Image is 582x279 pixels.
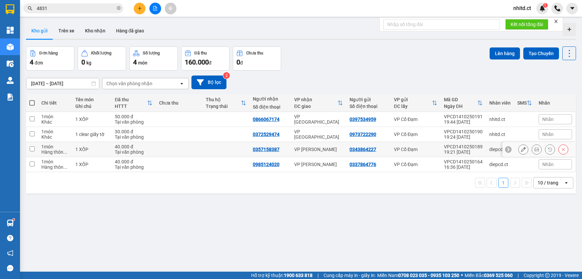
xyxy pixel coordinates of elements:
[394,147,437,152] div: VP Cổ Đạm
[26,78,99,89] input: Select a date range.
[517,100,527,106] div: SMS
[394,97,432,102] div: VP gửi
[191,76,226,89] button: Bộ lọc
[63,164,67,170] span: ...
[81,58,85,66] span: 0
[7,27,14,34] img: dashboard-icon
[115,114,152,119] div: 50.000 đ
[350,147,376,152] div: 0343864227
[115,134,152,140] div: Tại văn phòng
[444,97,477,102] div: Mã GD
[165,3,176,14] button: aim
[115,129,152,134] div: 30.000 đ
[253,117,279,122] div: 0866067174
[294,147,343,152] div: VP [PERSON_NAME]
[185,58,209,66] span: 160.000
[253,132,279,137] div: 0372529474
[394,132,437,137] div: VP Cổ Đạm
[41,164,69,170] div: Hàng thông thường
[115,144,152,149] div: 40.000 đ
[7,94,14,101] img: solution-icon
[41,149,69,155] div: Hàng thông thường
[284,273,313,278] strong: 1900 633 818
[391,94,441,112] th: Toggle SortBy
[484,273,513,278] strong: 0369 525 060
[444,129,483,134] div: VPCD1410250190
[511,21,543,28] span: Kết nối tổng đài
[7,250,13,256] span: notification
[138,60,147,65] span: món
[115,97,147,102] div: Đã thu
[78,46,126,71] button: Khối lượng0kg
[168,6,173,11] span: aim
[13,219,15,221] sup: 1
[26,23,53,39] button: Kho gửi
[350,104,387,109] div: Số điện thoại
[137,6,142,11] span: plus
[115,149,152,155] div: Tại văn phòng
[518,144,528,154] div: Sửa đơn hàng
[539,5,545,11] img: icon-new-feature
[75,132,108,137] div: 1 clear giấy tờ
[28,6,32,11] span: search
[508,4,536,12] span: nhitd.ct
[7,77,14,84] img: warehouse-icon
[117,6,121,10] span: close-circle
[444,134,483,140] div: 19:24 [DATE]
[444,104,477,109] div: Ngày ĐH
[106,80,152,87] div: Chọn văn phòng nhận
[566,3,578,14] button: caret-down
[489,132,511,137] div: nhitd.ct
[41,134,69,140] div: Khác
[111,94,156,112] th: Toggle SortBy
[253,147,279,152] div: 0357158387
[542,162,554,167] span: Nhãn
[291,94,346,112] th: Toggle SortBy
[37,5,115,12] input: Tìm tên, số ĐT hoặc mã đơn
[251,272,313,279] span: Hỗ trợ kỹ thuật:
[383,19,500,30] input: Nhập số tổng đài
[564,180,569,185] svg: open
[514,94,535,112] th: Toggle SortBy
[35,60,43,65] span: đơn
[111,23,149,39] button: Hàng đã giao
[117,5,121,12] span: close-circle
[294,104,338,109] div: ĐC giao
[394,162,437,167] div: VP Cổ Đạm
[7,265,13,271] span: message
[498,178,508,188] button: 1
[324,272,376,279] span: Cung cấp máy in - giấy in:
[223,72,230,79] sup: 2
[149,3,161,14] button: file-add
[523,47,559,59] button: Tạo Chuyến
[240,60,243,65] span: đ
[444,149,483,155] div: 19:21 [DATE]
[542,117,554,122] span: Nhãn
[7,43,14,50] img: warehouse-icon
[134,3,145,14] button: plus
[543,3,548,8] sup: 1
[115,104,147,109] div: HTTT
[350,132,376,137] div: 0973722290
[41,100,69,106] div: Chi tiết
[398,273,459,278] strong: 0708 023 035 - 0935 103 250
[91,51,111,55] div: Khối lượng
[350,117,376,122] div: 0397534959
[489,117,511,122] div: nhitd.ct
[318,272,319,279] span: |
[377,272,459,279] span: Miền Nam
[246,51,263,55] div: Chưa thu
[133,58,137,66] span: 4
[63,149,67,155] span: ...
[7,60,14,67] img: warehouse-icon
[41,114,69,119] div: 1 món
[181,46,229,71] button: Đã thu160.000đ
[30,58,33,66] span: 4
[80,23,111,39] button: Kho nhận
[75,117,108,122] div: 1 XỐP
[444,144,483,149] div: VPCD1410250189
[7,235,13,241] span: question-circle
[115,119,152,125] div: Tại văn phòng
[253,96,287,102] div: Người nhận
[209,60,211,65] span: đ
